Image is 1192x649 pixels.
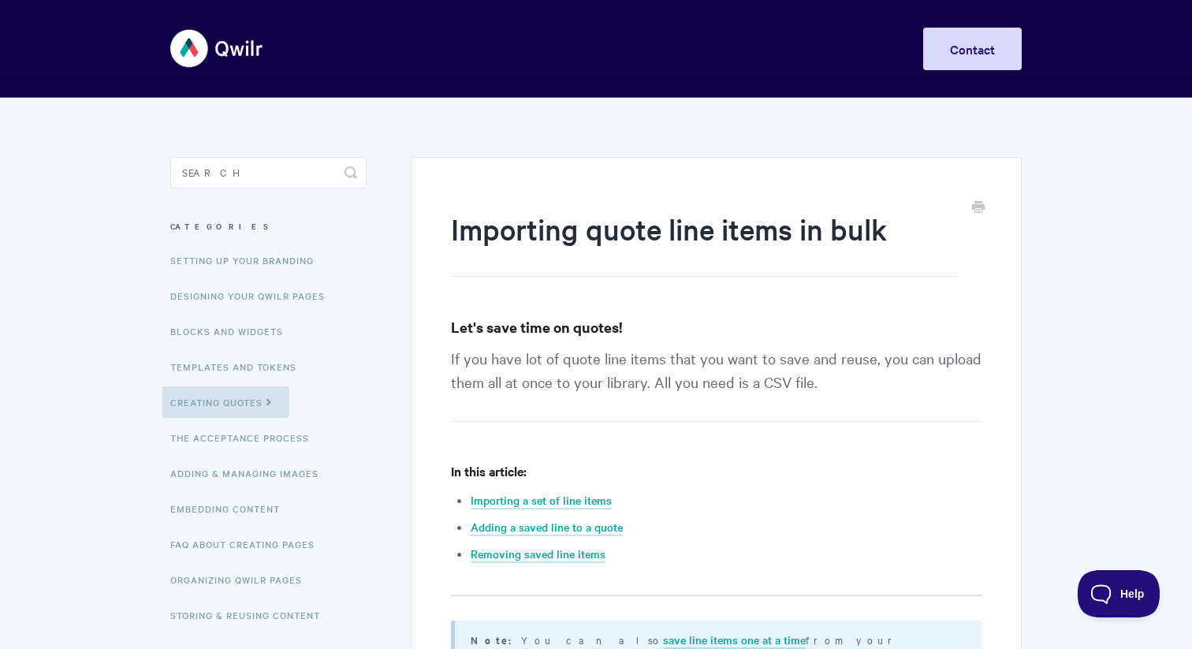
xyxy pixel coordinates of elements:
[451,461,982,481] h4: In this article:
[923,28,1022,70] a: Contact
[170,528,326,560] a: FAQ About Creating Pages
[170,493,292,524] a: Embedding Content
[170,351,308,382] a: Templates and Tokens
[663,632,806,649] a: save line items one at a time
[162,386,289,418] a: Creating Quotes
[972,200,985,217] a: Print this Article
[451,346,982,422] p: If you have lot of quote line items that you want to save and reuse, you can upload them all at o...
[170,212,367,241] h3: Categories
[170,457,330,489] a: Adding & Managing Images
[170,315,295,347] a: Blocks and Widgets
[451,209,958,277] h1: Importing quote line items in bulk
[1078,570,1160,617] iframe: Toggle Customer Support
[170,19,264,78] img: Qwilr Help Center
[471,546,605,563] a: Removing saved line items
[170,599,332,631] a: Storing & Reusing Content
[170,244,326,276] a: Setting up your Branding
[471,519,623,536] a: Adding a saved line to a quote
[170,422,321,453] a: The Acceptance Process
[170,280,337,311] a: Designing Your Qwilr Pages
[471,632,521,647] strong: Note:
[170,157,367,188] input: Search
[451,316,982,338] h3: Let's save time on quotes!
[170,564,314,595] a: Organizing Qwilr Pages
[471,492,612,509] a: Importing a set of line items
